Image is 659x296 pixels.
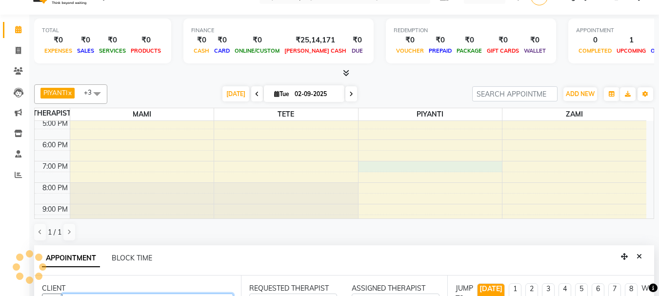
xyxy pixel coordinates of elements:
[614,35,648,46] div: 1
[70,108,214,120] span: MAMI
[232,35,282,46] div: ₹0
[563,87,597,101] button: ADD NEW
[632,249,646,264] button: Close
[67,89,72,97] a: x
[454,47,484,54] span: PACKAGE
[222,86,249,101] span: [DATE]
[426,47,454,54] span: PREPAID
[282,35,349,46] div: ₹25,14,171
[42,47,75,54] span: EXPENSES
[566,90,595,98] span: ADD NEW
[75,47,97,54] span: SALES
[292,87,340,101] input: 2025-09-02
[521,47,548,54] span: WALLET
[75,35,97,46] div: ₹0
[502,108,646,120] span: ZAMI
[576,47,614,54] span: COMPLETED
[472,86,558,101] input: SEARCH APPOINTMENT
[35,108,70,118] div: THERAPIST
[232,47,282,54] span: ONLINE/CUSTOM
[191,26,366,35] div: FINANCE
[48,227,61,237] span: 1 / 1
[394,35,426,46] div: ₹0
[479,284,502,294] div: [DATE]
[394,47,426,54] span: VOUCHER
[576,35,614,46] div: 0
[42,283,233,294] div: CLIENT
[212,35,232,46] div: ₹0
[42,26,163,35] div: TOTAL
[128,47,163,54] span: PRODUCTS
[40,140,70,150] div: 6:00 PM
[349,47,365,54] span: DUE
[128,35,163,46] div: ₹0
[359,108,502,120] span: PIYANTI
[191,35,212,46] div: ₹0
[484,47,521,54] span: GIFT CARDS
[212,47,232,54] span: CARD
[352,283,439,294] div: ASSIGNED THERAPIST
[282,47,349,54] span: [PERSON_NAME] CASH
[84,88,99,96] span: +3
[97,35,128,46] div: ₹0
[426,35,454,46] div: ₹0
[272,90,292,98] span: Tue
[97,47,128,54] span: SERVICES
[191,47,212,54] span: CASH
[249,283,337,294] div: REQUESTED THERAPIST
[614,47,648,54] span: UPCOMING
[394,26,548,35] div: REDEMPTION
[214,108,358,120] span: TETE
[40,118,70,129] div: 5:00 PM
[112,254,152,262] span: BLOCK TIME
[40,204,70,215] div: 9:00 PM
[40,161,70,172] div: 7:00 PM
[521,35,548,46] div: ₹0
[454,35,484,46] div: ₹0
[40,183,70,193] div: 8:00 PM
[349,35,366,46] div: ₹0
[42,250,100,267] span: APPOINTMENT
[484,35,521,46] div: ₹0
[43,89,67,97] span: PIYANTI
[42,35,75,46] div: ₹0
